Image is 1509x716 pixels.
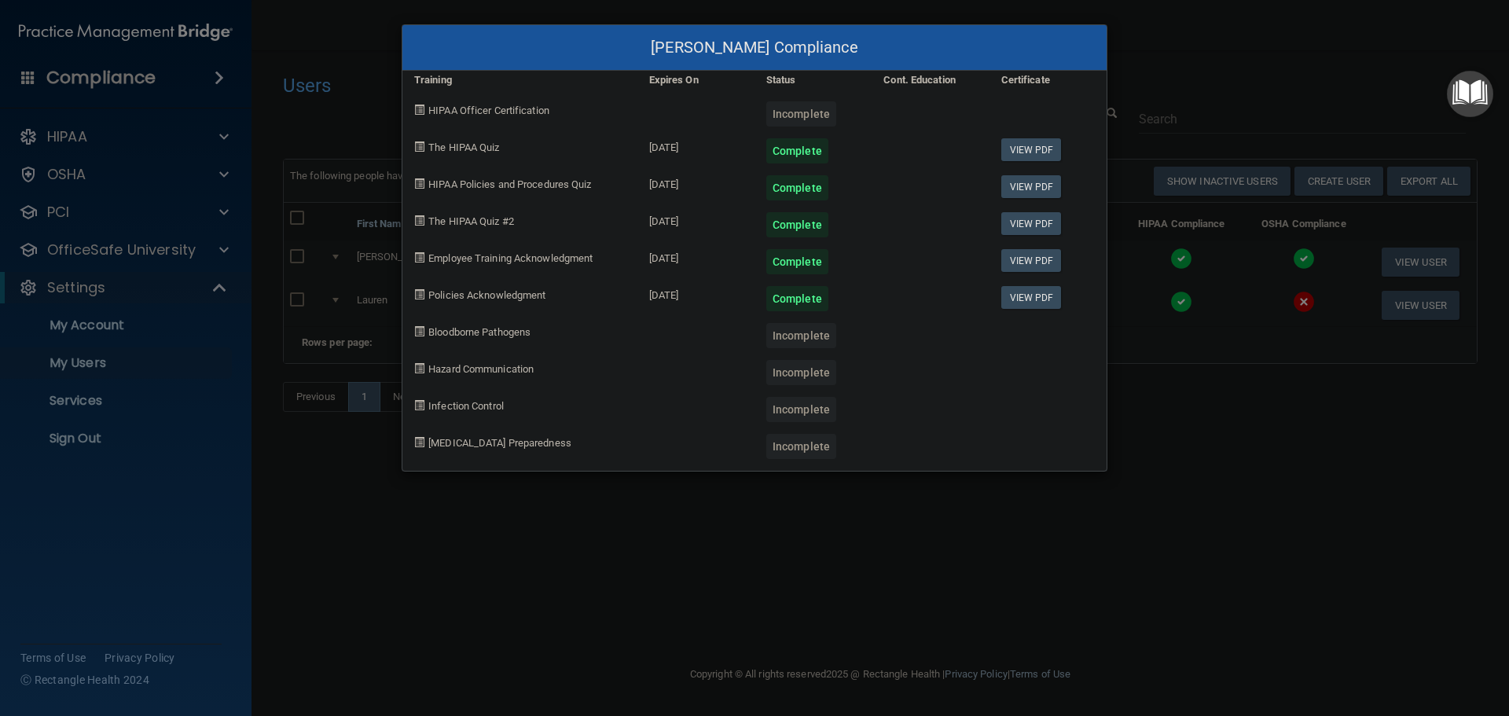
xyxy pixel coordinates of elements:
div: [PERSON_NAME] Compliance [402,25,1107,71]
div: Status [754,71,872,90]
div: [DATE] [637,200,754,237]
div: Training [402,71,637,90]
div: Incomplete [766,323,836,348]
a: View PDF [1001,175,1062,198]
div: Incomplete [766,360,836,385]
div: Incomplete [766,397,836,422]
div: [DATE] [637,274,754,311]
div: Complete [766,286,828,311]
div: Complete [766,175,828,200]
div: Incomplete [766,101,836,127]
div: Certificate [989,71,1107,90]
div: [DATE] [637,163,754,200]
a: View PDF [1001,249,1062,272]
div: Complete [766,212,828,237]
span: Bloodborne Pathogens [428,326,531,338]
div: Complete [766,138,828,163]
span: The HIPAA Quiz #2 [428,215,514,227]
div: Incomplete [766,434,836,459]
button: Open Resource Center [1447,71,1493,117]
span: HIPAA Policies and Procedures Quiz [428,178,591,190]
a: View PDF [1001,286,1062,309]
span: The HIPAA Quiz [428,141,499,153]
div: [DATE] [637,127,754,163]
a: View PDF [1001,212,1062,235]
span: Infection Control [428,400,504,412]
span: Employee Training Acknowledgment [428,252,593,264]
div: Expires On [637,71,754,90]
span: Hazard Communication [428,363,534,375]
span: Policies Acknowledgment [428,289,545,301]
div: Cont. Education [872,71,989,90]
span: [MEDICAL_DATA] Preparedness [428,437,571,449]
div: Complete [766,249,828,274]
span: HIPAA Officer Certification [428,105,549,116]
div: [DATE] [637,237,754,274]
a: View PDF [1001,138,1062,161]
